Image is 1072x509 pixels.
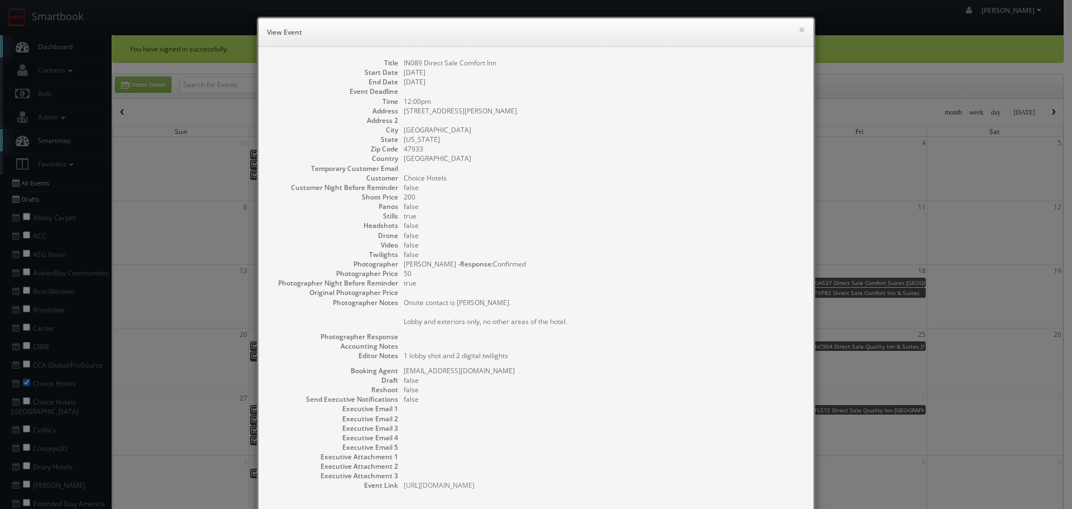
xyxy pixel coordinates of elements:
[270,481,398,490] dt: Event Link
[270,192,398,202] dt: Shoot Price
[270,183,398,192] dt: Customer Night Before Reminder
[404,173,802,183] dd: Choice Hotels
[404,366,802,375] dd: [EMAIL_ADDRESS][DOMAIN_NAME]
[404,106,802,116] dd: [STREET_ADDRESS][PERSON_NAME]
[270,240,398,250] dt: Video
[270,433,398,443] dt: Executive Email 4
[404,144,802,154] dd: 47933
[270,341,398,351] dt: Accounting Notes
[270,202,398,211] dt: Panos
[404,259,802,269] dd: [PERSON_NAME] - Confirmed
[270,298,398,307] dt: Photographer Notes
[270,278,398,288] dt: Photographer Night Before Reminder
[270,351,398,360] dt: Editor Notes
[270,424,398,433] dt: Executive Email 3
[270,332,398,341] dt: Photographer Response
[270,404,398,413] dt: Executive Email 1
[404,183,802,192] dd: false
[404,211,802,221] dd: true
[404,125,802,135] dd: [GEOGRAPHIC_DATA]
[270,173,398,183] dt: Customer
[460,259,493,269] b: Response:
[270,135,398,144] dt: State
[270,394,398,404] dt: Send Executive Notifications
[404,58,802,68] dd: IN089 Direct Sale Comfort Inn
[270,443,398,452] dt: Executive Email 5
[404,154,802,163] dd: [GEOGRAPHIC_DATA]
[270,164,398,173] dt: Temporary Customer Email
[404,375,802,385] dd: false
[404,192,802,202] dd: 200
[270,385,398,394] dt: Reshoot
[270,97,398,106] dt: Time
[798,26,805,34] button: ×
[270,375,398,385] dt: Draft
[404,481,475,490] a: [URL][DOMAIN_NAME]
[270,125,398,135] dt: City
[270,250,398,259] dt: Twilights
[404,250,802,259] dd: false
[270,471,398,481] dt: Executive Attachment 3
[270,269,398,278] dt: Photographer Price
[270,68,398,77] dt: Start Date
[404,221,802,230] dd: false
[404,231,802,240] dd: false
[270,116,398,125] dt: Address 2
[404,269,802,278] dd: 50
[270,462,398,471] dt: Executive Attachment 2
[270,154,398,163] dt: Country
[404,351,802,360] pre: 1 lobby shot and 2 digital twilights
[404,97,802,106] dd: 12:00pm
[404,135,802,144] dd: [US_STATE]
[404,77,802,87] dd: [DATE]
[270,106,398,116] dt: Address
[270,87,398,96] dt: Event Deadline
[404,68,802,77] dd: [DATE]
[270,259,398,269] dt: Photographer
[270,144,398,154] dt: Zip Code
[404,298,802,326] pre: Onsite contact is [PERSON_NAME]. Lobby and exteriors only, no other areas of the hotel.
[270,452,398,462] dt: Executive Attachment 1
[404,278,802,288] dd: true
[270,414,398,424] dt: Executive Email 2
[404,202,802,211] dd: false
[270,221,398,230] dt: Headshots
[270,77,398,87] dt: End Date
[270,288,398,297] dt: Original Photographer Price
[270,231,398,240] dt: Drone
[267,27,805,38] h6: View Event
[270,366,398,375] dt: Booking Agent
[270,211,398,221] dt: Stills
[404,394,802,404] dd: false
[404,240,802,250] dd: false
[270,58,398,68] dt: Title
[404,385,802,394] dd: false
